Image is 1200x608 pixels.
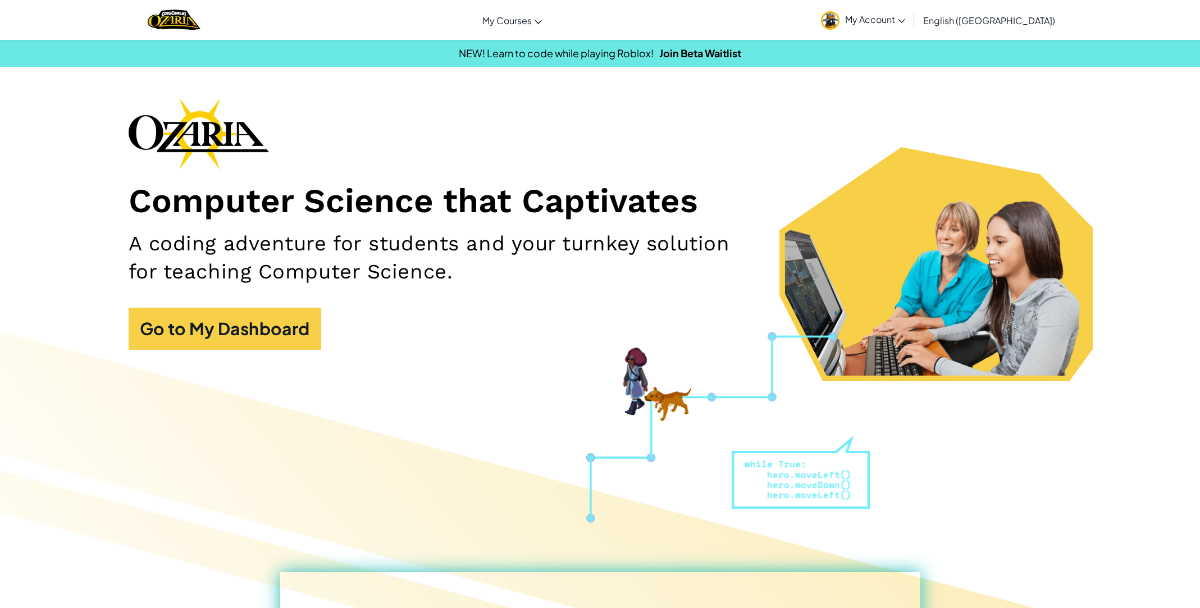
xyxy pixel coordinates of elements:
[148,8,200,31] a: Ozaria by CodeCombat logo
[477,5,547,35] a: My Courses
[129,308,321,350] a: Go to My Dashboard
[148,8,200,31] img: Home
[821,11,839,30] img: avatar
[918,5,1061,35] a: English ([GEOGRAPHIC_DATA])
[482,15,532,26] span: My Courses
[923,15,1055,26] span: English ([GEOGRAPHIC_DATA])
[129,230,761,285] h2: A coding adventure for students and your turnkey solution for teaching Computer Science.
[815,2,911,38] a: My Account
[659,47,741,60] a: Join Beta Waitlist
[459,47,654,60] span: NEW! Learn to code while playing Roblox!
[129,181,1072,222] h1: Computer Science that Captivates
[845,13,905,25] span: My Account
[129,98,269,170] img: Ozaria branding logo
